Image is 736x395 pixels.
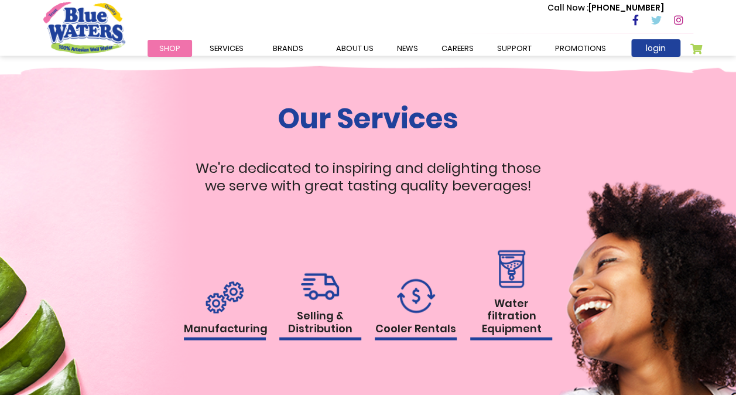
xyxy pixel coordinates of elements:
img: rental [494,250,528,288]
a: Cooler Rentals [375,278,457,340]
p: We're dedicated to inspiring and delighting those we serve with great tasting quality beverages! [184,159,553,194]
h1: Manufacturing [184,322,266,340]
h1: Cooler Rentals [375,322,457,340]
img: rental [206,281,244,313]
h1: Selling & Distribution [279,309,361,340]
a: support [485,40,543,57]
a: careers [430,40,485,57]
span: Brands [273,43,303,54]
a: store logo [43,2,125,53]
a: Water filtration Equipment [470,250,552,340]
img: rental [301,273,339,300]
h1: Our Services [184,101,553,135]
a: login [631,39,680,57]
span: Call Now : [547,2,588,13]
a: Manufacturing [184,281,266,340]
span: Shop [159,43,180,54]
span: Services [210,43,244,54]
a: News [385,40,430,57]
a: Selling & Distribution [279,273,361,340]
img: rental [397,278,435,313]
h1: Water filtration Equipment [470,297,552,340]
a: Promotions [543,40,618,57]
a: about us [324,40,385,57]
p: [PHONE_NUMBER] [547,2,664,14]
